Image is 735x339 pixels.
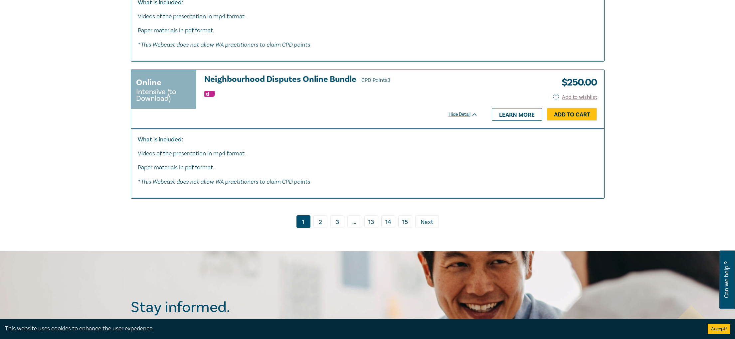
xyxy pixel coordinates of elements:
[553,93,597,101] button: Add to wishlist
[557,75,597,90] h3: $ 250.00
[421,218,433,227] span: Next
[204,75,478,85] h3: Neighbourhood Disputes Online Bundle
[136,88,191,102] small: Intensive (to Download)
[131,299,288,316] h2: Stay informed.
[708,324,730,334] button: Accept cookies
[5,324,698,333] div: This website uses cookies to enhance the user experience.
[138,26,598,35] p: Paper materials in pdf format.
[204,91,215,97] img: Substantive Law
[449,111,485,118] div: Hide Detail
[138,41,310,48] em: * This Webcast does not allow WA practitioners to claim CPD points
[723,254,730,305] span: Can we help ?
[330,215,344,228] a: 3
[296,215,310,228] a: 1
[398,215,412,228] a: 15
[138,163,598,172] p: Paper materials in pdf format.
[547,108,597,121] a: Add to Cart
[492,108,542,121] a: Learn more
[138,178,310,185] em: * This Webcast does not allow WA practitioners to claim CPD points
[361,77,390,84] span: CPD Points 3
[347,215,361,228] span: ...
[138,136,183,143] strong: What is included:
[138,12,598,21] p: Videos of the presentation in mp4 format.
[138,149,598,158] p: Videos of the presentation in mp4 format.
[364,215,378,228] a: 13
[136,77,161,88] h3: Online
[204,75,478,85] a: Neighbourhood Disputes Online Bundle CPD Points3
[381,215,395,228] a: 14
[415,215,439,228] a: Next
[313,215,327,228] a: 2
